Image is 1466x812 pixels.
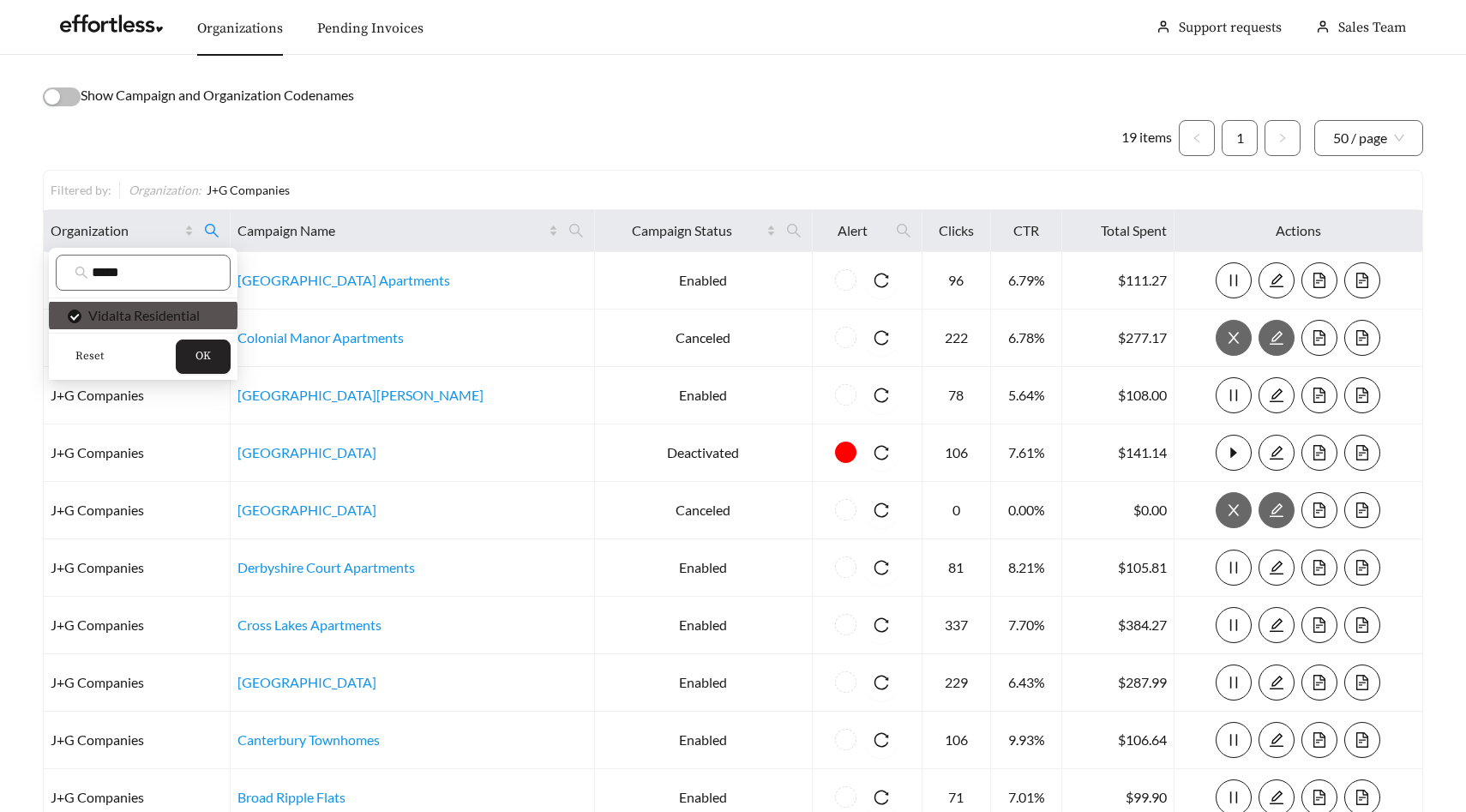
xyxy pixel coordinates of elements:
span: search [204,223,219,238]
a: file-text [1344,444,1380,460]
a: file-text [1344,789,1380,805]
td: $141.14 [1062,424,1174,482]
span: edit [1259,732,1294,748]
button: file-text [1344,492,1380,528]
a: file-text [1344,559,1380,575]
span: file-text [1345,617,1379,633]
a: Pending Invoices [317,20,424,37]
td: $277.17 [1062,310,1174,367]
a: edit [1259,559,1295,575]
td: 7.70% [991,597,1062,654]
button: pause [1216,607,1252,643]
span: file-text [1345,330,1379,346]
span: file-text [1345,273,1379,288]
span: reload [863,560,899,575]
td: J+G Companies [44,654,231,712]
span: file-text [1345,790,1379,805]
a: 1 [1223,121,1257,155]
span: left [1192,133,1202,143]
span: pause [1217,732,1251,748]
a: Canterbury Townhomes [237,731,380,748]
span: file-text [1302,388,1337,403]
button: reload [863,492,899,528]
td: 106 [922,424,992,482]
a: file-text [1301,502,1337,518]
td: Deactivated [595,424,813,482]
span: reload [863,388,899,403]
span: pause [1217,388,1251,403]
button: left [1179,120,1215,156]
a: [GEOGRAPHIC_DATA] Apartments [237,272,450,288]
td: J+G Companies [44,712,231,769]
a: Derbyshire Court Apartments [237,559,415,575]
a: edit [1259,789,1295,805]
span: reload [863,790,899,805]
th: Clicks [922,210,992,252]
button: pause [1216,262,1252,298]
td: 337 [922,597,992,654]
button: edit [1259,320,1295,356]
span: file-text [1302,790,1337,805]
span: file-text [1345,675,1379,690]
button: pause [1216,550,1252,586]
span: right [1277,133,1288,143]
span: Vidalta Residential [81,307,200,323]
button: reload [863,262,899,298]
td: 222 [922,310,992,367]
button: edit [1259,607,1295,643]
span: file-text [1345,388,1379,403]
td: Enabled [595,654,813,712]
a: edit [1259,329,1295,346]
td: $287.99 [1062,654,1174,712]
td: 9.93% [991,712,1062,769]
a: file-text [1344,329,1380,346]
button: reload [863,320,899,356]
td: $0.00 [1062,482,1174,539]
td: 229 [922,654,992,712]
td: 6.43% [991,654,1062,712]
td: J+G Companies [44,424,231,482]
span: pause [1217,675,1251,690]
span: Campaign Name [237,220,545,241]
button: caret-right [1216,435,1252,471]
button: file-text [1344,665,1380,701]
span: file-text [1302,732,1337,748]
a: file-text [1301,387,1337,403]
button: reload [863,722,899,758]
td: $106.64 [1062,712,1174,769]
td: 8.21% [991,539,1062,597]
button: file-text [1344,722,1380,758]
td: 81 [922,539,992,597]
td: J+G Companies [44,597,231,654]
span: caret-right [1217,445,1251,460]
button: reload [863,377,899,413]
span: Campaign Status [602,220,763,241]
button: file-text [1344,435,1380,471]
td: 5.64% [991,367,1062,424]
span: edit [1259,273,1294,288]
td: 96 [922,252,992,310]
td: Enabled [595,367,813,424]
span: Sales Team [1338,19,1406,36]
button: edit [1259,722,1295,758]
a: file-text [1301,559,1337,575]
span: pause [1217,790,1251,805]
span: file-text [1302,675,1337,690]
button: Reset [56,340,123,374]
button: file-text [1301,320,1337,356]
button: edit [1259,492,1295,528]
button: edit [1259,377,1295,413]
td: $384.27 [1062,597,1174,654]
span: pause [1217,560,1251,575]
span: search [562,217,591,244]
button: OK [176,340,231,374]
td: Enabled [595,539,813,597]
a: edit [1259,502,1295,518]
span: edit [1259,445,1294,460]
span: reload [863,445,899,460]
button: file-text [1301,665,1337,701]
span: reload [863,732,899,748]
td: Enabled [595,252,813,310]
td: J+G Companies [44,539,231,597]
span: search [786,223,802,238]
